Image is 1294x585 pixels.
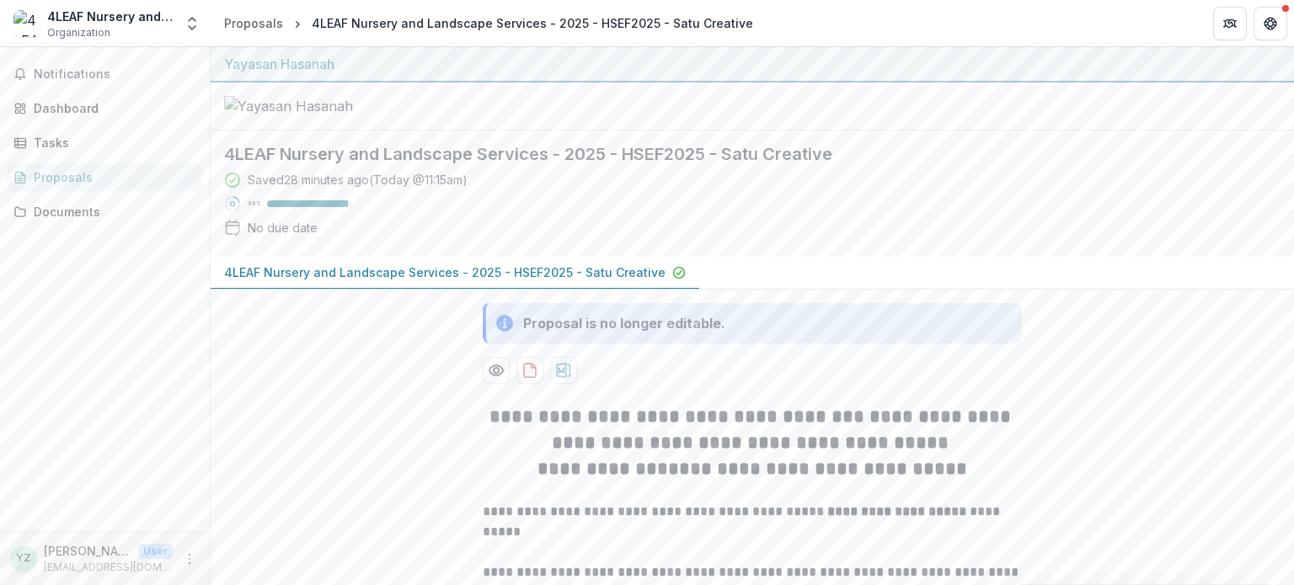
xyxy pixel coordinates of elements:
[180,7,204,40] button: Open entity switcher
[34,203,190,221] div: Documents
[1254,7,1287,40] button: Get Help
[248,171,468,189] div: Saved 28 minutes ago ( Today @ 11:15am )
[13,10,40,37] img: 4LEAF Nursery and Landscape Services
[44,542,131,560] p: [PERSON_NAME]
[224,263,666,281] p: 4LEAF Nursery and Landscape Services - 2025 - HSEF2025 - Satu Creative
[7,94,203,122] a: Dashboard
[312,14,753,32] div: 4LEAF Nursery and Landscape Services - 2025 - HSEF2025 - Satu Creative
[7,129,203,157] a: Tasks
[7,198,203,226] a: Documents
[44,560,173,575] p: [EMAIL_ADDRESS][DOMAIN_NAME]
[224,14,283,32] div: Proposals
[47,8,174,25] div: 4LEAF Nursery and Landscape Services
[34,67,196,82] span: Notifications
[16,553,31,564] div: Yap Jing Zong
[1213,7,1247,40] button: Partners
[7,163,203,191] a: Proposals
[7,61,203,88] button: Notifications
[34,168,190,186] div: Proposals
[47,25,110,40] span: Organization
[34,134,190,152] div: Tasks
[34,99,190,117] div: Dashboard
[179,549,200,569] button: More
[523,313,725,333] div: Proposal is no longer editable.
[516,357,543,384] button: download-proposal
[138,544,173,559] p: User
[483,357,510,384] button: Preview 09b44310-9d7d-4812-a301-581bd11f4434-0.pdf
[224,54,1281,74] div: Yayasan Hasanah
[248,198,260,210] p: 96 %
[217,11,760,35] nav: breadcrumb
[224,144,1254,164] h2: 4LEAF Nursery and Landscape Services - 2025 - HSEF2025 - Satu Creative
[224,96,393,116] img: Yayasan Hasanah
[217,11,290,35] a: Proposals
[248,219,318,237] div: No due date
[550,357,577,384] button: download-proposal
